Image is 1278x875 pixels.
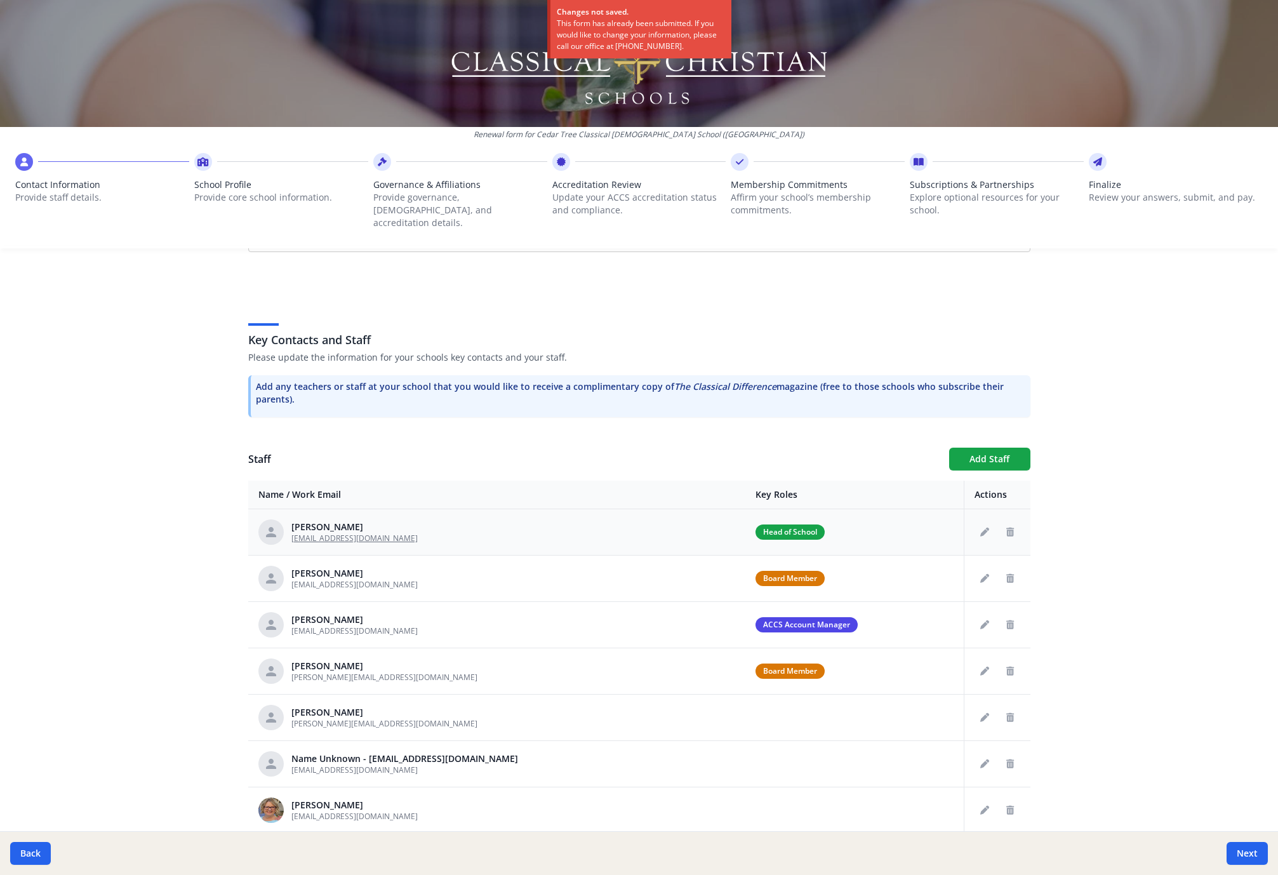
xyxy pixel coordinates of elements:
span: Board Member [755,571,825,586]
div: This form has already been submitted. If you would like to change your information, please call o... [557,18,725,52]
div: Name Unknown - [EMAIL_ADDRESS][DOMAIN_NAME] [291,752,518,765]
button: Delete staff [1000,522,1020,542]
button: Edit staff [975,800,995,820]
span: School Profile [194,178,368,191]
div: [PERSON_NAME] [291,706,477,719]
div: [PERSON_NAME] [291,660,477,672]
button: Edit staff [975,615,995,635]
button: Edit staff [975,661,995,681]
button: Next [1227,842,1268,865]
div: Changes not saved. [557,6,725,18]
p: Provide staff details. [15,191,189,204]
span: Contact Information [15,178,189,191]
span: Membership Commitments [731,178,905,191]
span: Finalize [1089,178,1263,191]
button: Delete staff [1000,800,1020,820]
span: Subscriptions & Partnerships [910,178,1084,191]
p: Provide governance, [DEMOGRAPHIC_DATA], and accreditation details. [373,191,547,229]
button: Delete staff [1000,661,1020,681]
i: The Classical Difference [674,380,776,392]
button: Delete staff [1000,754,1020,774]
p: Please update the information for your schools key contacts and your staff. [248,351,1030,364]
th: Actions [964,481,1030,509]
span: Head of School [755,524,825,540]
button: Delete staff [1000,707,1020,728]
span: [EMAIL_ADDRESS][DOMAIN_NAME] [291,625,418,636]
button: Delete staff [1000,568,1020,589]
p: Update your ACCS accreditation status and compliance. [552,191,726,217]
button: Back [10,842,51,865]
span: Governance & Affiliations [373,178,547,191]
span: [EMAIL_ADDRESS][DOMAIN_NAME] [291,579,418,590]
div: [PERSON_NAME] [291,567,418,580]
button: Edit staff [975,522,995,542]
span: [EMAIL_ADDRESS][DOMAIN_NAME] [291,765,418,775]
h1: Staff [248,451,939,467]
div: [PERSON_NAME] [291,613,418,626]
span: ACCS Account Manager [755,617,858,632]
span: [EMAIL_ADDRESS][DOMAIN_NAME] [291,533,418,544]
p: Provide core school information. [194,191,368,204]
div: [PERSON_NAME] [291,521,418,533]
span: [PERSON_NAME][EMAIL_ADDRESS][DOMAIN_NAME] [291,672,477,683]
h3: Key Contacts and Staff [248,331,1030,349]
th: Key Roles [745,481,964,509]
th: Name / Work Email [248,481,746,509]
button: Add Staff [949,448,1030,471]
p: Review your answers, submit, and pay. [1089,191,1263,204]
p: Explore optional resources for your school. [910,191,1084,217]
p: Affirm your school’s membership commitments. [731,191,905,217]
p: Add any teachers or staff at your school that you would like to receive a complimentary copy of m... [256,380,1025,406]
button: Edit staff [975,754,995,774]
img: Logo [449,19,829,108]
button: Edit staff [975,707,995,728]
button: Delete staff [1000,615,1020,635]
div: [PERSON_NAME] [291,799,418,812]
button: Edit staff [975,568,995,589]
span: [EMAIL_ADDRESS][DOMAIN_NAME] [291,811,418,822]
span: Board Member [755,664,825,679]
span: [PERSON_NAME][EMAIL_ADDRESS][DOMAIN_NAME] [291,718,477,729]
span: Accreditation Review [552,178,726,191]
